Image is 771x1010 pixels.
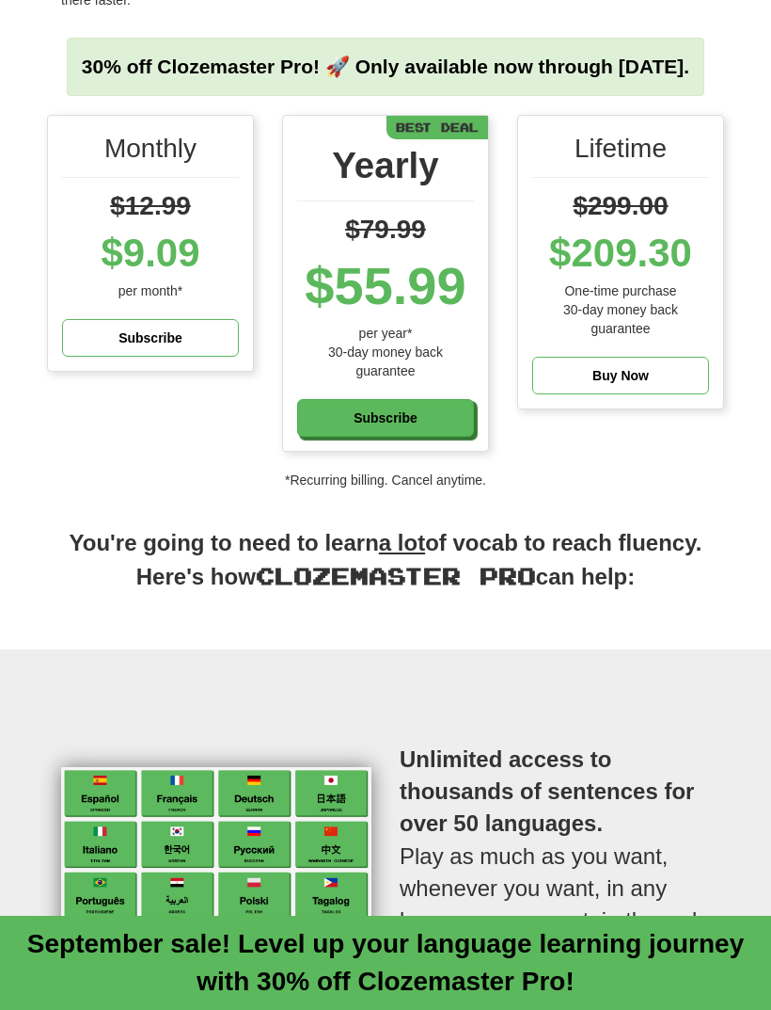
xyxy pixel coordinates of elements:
div: per year* [297,324,474,343]
span: Clozemaster Pro [256,562,536,589]
div: $209.30 [532,225,709,281]
h2: You're going to need to learn of vocab to reach fluency. Here's how can help: [47,527,724,612]
div: Lifetime [532,130,709,178]
span: $12.99 [110,191,191,220]
div: Yearly [297,139,474,201]
u: a lot [379,530,425,555]
a: Subscribe [62,319,239,358]
strong: Unlimited access to thousands of sentences for over 50 languages. [400,746,694,837]
div: $9.09 [62,225,239,281]
div: Monthly [62,130,239,178]
img: languages-list.png [61,767,371,954]
div: per month* [62,281,239,300]
div: 30-day money back guarantee [532,300,709,338]
a: Subscribe [297,399,474,438]
a: Buy Now [532,357,709,395]
a: September sale! Level up your language learning journey with 30% off Clozemaster Pro! [27,929,744,996]
div: $55.99 [297,248,474,324]
strong: 30% off Clozemaster Pro! 🚀 Only available now through [DATE]. [82,56,689,77]
div: 30-day money back guarantee [297,343,474,380]
p: Play as much as you want, whenever you want, in any language you want, in the web and mobile app. [400,706,710,1007]
span: $79.99 [345,215,426,244]
div: One-time purchase [532,281,709,300]
span: $299.00 [573,191,668,220]
div: Best Deal [386,116,488,139]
